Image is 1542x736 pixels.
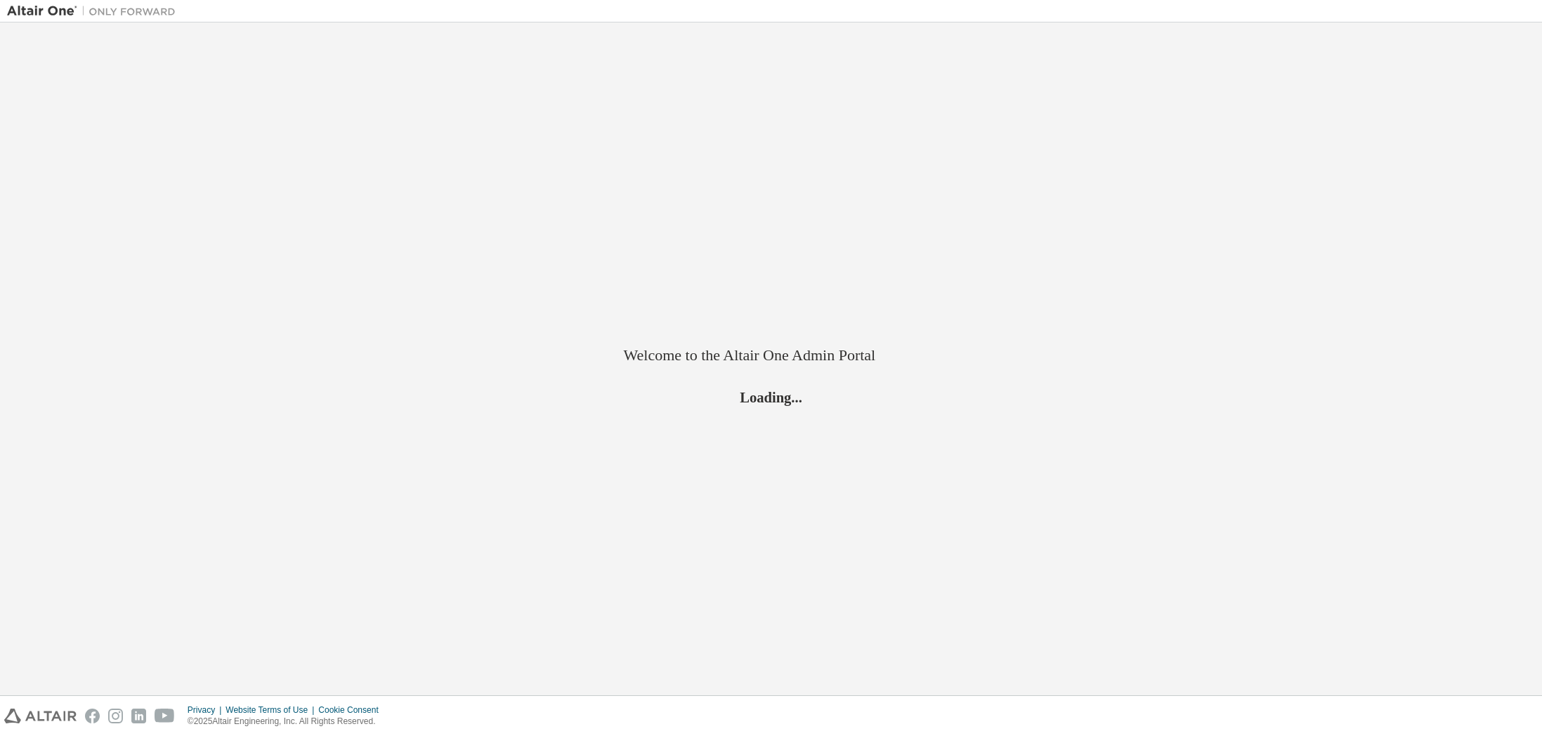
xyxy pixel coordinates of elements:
img: altair_logo.svg [4,709,77,723]
div: Cookie Consent [318,704,386,716]
img: youtube.svg [155,709,175,723]
img: instagram.svg [108,709,123,723]
img: Altair One [7,4,183,18]
h2: Welcome to the Altair One Admin Portal [624,346,919,365]
h2: Loading... [624,388,919,407]
img: linkedin.svg [131,709,146,723]
p: © 2025 Altair Engineering, Inc. All Rights Reserved. [188,716,387,728]
img: facebook.svg [85,709,100,723]
div: Privacy [188,704,226,716]
div: Website Terms of Use [226,704,318,716]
